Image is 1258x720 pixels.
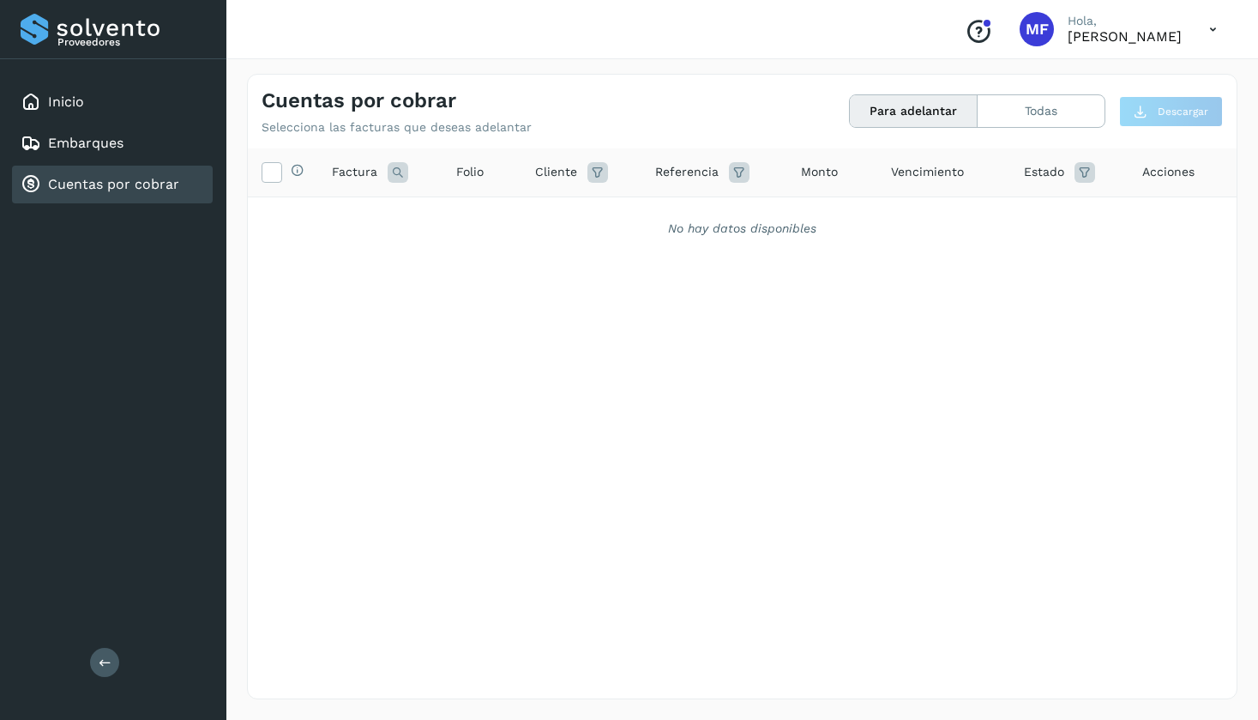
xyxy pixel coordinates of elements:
div: Embarques [12,124,213,162]
h4: Cuentas por cobrar [262,88,456,113]
a: Cuentas por cobrar [48,176,179,192]
div: Cuentas por cobrar [12,166,213,203]
span: Monto [801,163,838,181]
div: Inicio [12,83,213,121]
button: Todas [978,95,1105,127]
p: Hola, [1068,14,1182,28]
span: Descargar [1158,104,1208,119]
p: MONICA FONTES CHAVEZ [1068,28,1182,45]
span: Cliente [535,163,577,181]
div: No hay datos disponibles [270,220,1214,238]
span: Folio [456,163,484,181]
span: Acciones [1142,163,1195,181]
span: Factura [332,163,377,181]
span: Estado [1024,163,1064,181]
span: Referencia [655,163,719,181]
button: Descargar [1119,96,1223,127]
button: Para adelantar [850,95,978,127]
p: Selecciona las facturas que deseas adelantar [262,120,532,135]
span: Vencimiento [891,163,964,181]
a: Inicio [48,94,84,110]
a: Embarques [48,135,123,151]
p: Proveedores [57,36,206,48]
